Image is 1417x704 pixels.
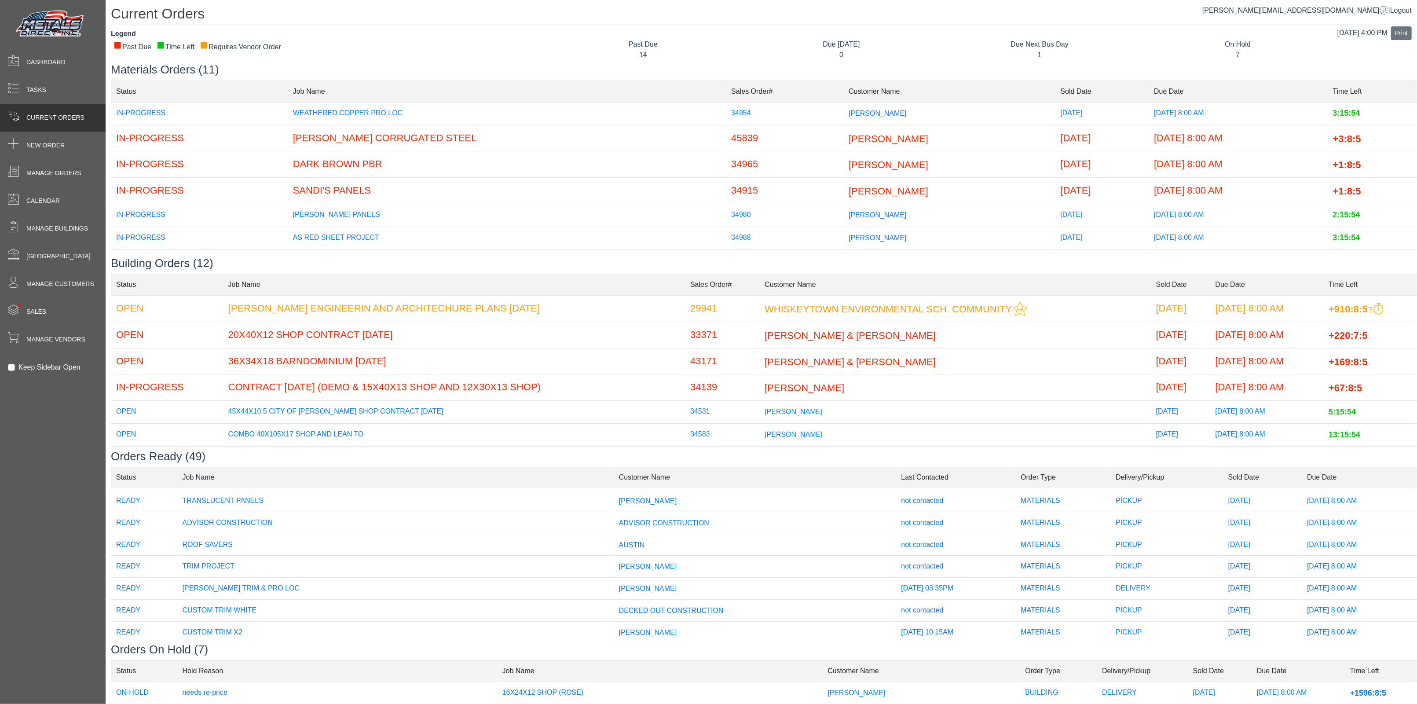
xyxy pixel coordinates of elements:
img: This order should be prioritized [1369,303,1384,315]
td: PICKUP [1110,512,1223,534]
td: Due Date [1210,274,1324,295]
span: Manage Buildings [26,224,88,233]
td: [DATE] [1223,512,1302,534]
span: +910:8:5 [1329,303,1368,314]
td: AS RED SHEET PROJECT [288,227,726,249]
span: +1:8:5 [1333,186,1361,197]
td: [DATE] [1055,151,1149,178]
td: [DATE] [1151,348,1210,374]
td: DELIVERY [1110,578,1223,600]
td: READY [111,534,177,556]
span: +67:8:5 [1329,382,1362,393]
td: Time Left [1345,660,1417,682]
span: [PERSON_NAME] [619,628,677,636]
td: [DATE] 8:00 AM [1210,424,1324,447]
td: [DATE] [1223,599,1302,621]
span: Tasks [26,85,46,95]
td: not contacted [896,490,1015,512]
td: [DATE] [1151,401,1210,424]
td: 34583 [685,424,759,447]
td: [DATE] [1151,374,1210,401]
td: Delivery/Pickup [1097,660,1188,682]
div: Due Next Bus Day [947,39,1132,50]
td: [DATE] [1055,227,1149,249]
td: Customer Name [759,274,1151,295]
td: PICKUP [1110,534,1223,556]
td: MATERIALS [1015,599,1110,621]
td: [DATE] [1151,322,1210,348]
td: Sales Order# [685,274,759,295]
div: 0 [749,50,934,60]
button: Print [1391,26,1412,40]
td: Customer Name [822,660,1020,682]
td: [DATE] 03:35PM [896,578,1015,600]
td: PICKUP [1110,490,1223,512]
span: 2:15:54 [1333,211,1360,220]
td: 43171 [685,348,759,374]
td: not contacted [896,512,1015,534]
td: IN-PROGRESS [111,102,288,125]
td: IN-PROGRESS [111,249,288,272]
div: Requires Vendor Order [200,42,281,52]
td: Due Date [1149,81,1327,102]
td: 34954 [726,102,843,125]
td: TRIM PROJECT [177,556,614,578]
h1: Current Orders [111,5,1417,25]
td: Sales Order# [726,81,843,102]
td: [DATE] [1151,295,1210,322]
h3: Orders Ready (49) [111,450,1417,463]
td: 34990 [726,249,843,272]
span: [PERSON_NAME] [765,408,823,415]
span: [PERSON_NAME] [849,211,907,218]
span: [PERSON_NAME] [619,497,677,505]
td: [DATE] 8:00 AM [1302,556,1417,578]
td: READY [111,556,177,578]
td: Time Left [1328,81,1417,102]
td: DARK BROWN PBR [288,151,726,178]
td: 34139 [685,374,759,401]
td: Time Left [1323,274,1417,295]
h3: Materials Orders (11) [111,63,1417,77]
span: [PERSON_NAME] [827,689,886,697]
span: ADVISOR CONSTRUCTION [619,519,709,527]
td: ROOF SAVERS [177,534,614,556]
td: [PERSON_NAME] & [PERSON_NAME] [223,447,685,469]
td: Order Type [1015,466,1110,488]
td: [DATE] [1055,204,1149,227]
td: OPEN [111,447,223,469]
td: Job Name [223,274,685,295]
span: [PERSON_NAME] [619,563,677,570]
td: Sold Date [1055,81,1149,102]
td: [DATE] 8:00 AM [1302,512,1417,534]
span: 5:15:54 [1329,407,1356,416]
td: [PERSON_NAME] PANELS [288,204,726,227]
td: CUSTOM TRIM X2 [177,621,614,643]
td: [DATE] [1151,447,1210,469]
td: [DATE] 8:00 AM [1149,177,1327,204]
span: [PERSON_NAME] [849,186,928,197]
td: [DATE] 8:00 AM [1149,151,1327,178]
td: Hold Reason [177,660,497,682]
td: [DATE] 8:00 AM [1302,621,1417,643]
td: 36X34X18 BARNDOMINIUM [DATE] [223,348,685,374]
span: [PERSON_NAME] [765,431,823,438]
td: [DATE] 8:00 AM [1210,447,1324,469]
img: Metals Direct Inc Logo [13,8,88,40]
td: IN-PROGRESS [111,374,223,401]
td: OPEN [111,295,223,322]
span: [PERSON_NAME][EMAIL_ADDRESS][DOMAIN_NAME] [1202,7,1388,14]
h3: Orders On Hold (7) [111,643,1417,656]
td: PICKUP [1110,621,1223,643]
td: Status [111,81,288,102]
td: not contacted [896,599,1015,621]
td: [DATE] 8:00 AM [1149,125,1327,151]
span: Calendar [26,196,60,205]
span: +1:8:5 [1333,159,1361,170]
td: OPEN [111,401,223,424]
span: [PERSON_NAME] [849,109,907,117]
td: Status [111,274,223,295]
td: 34980 [726,204,843,227]
td: READY [111,490,177,512]
td: IN-PROGRESS [111,227,288,249]
div: Time Left [157,42,194,52]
